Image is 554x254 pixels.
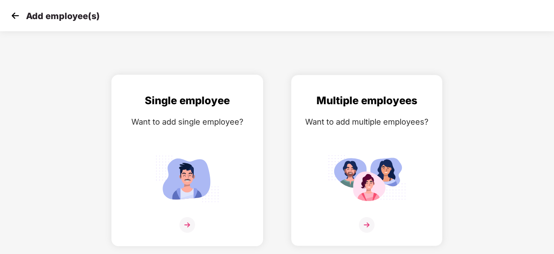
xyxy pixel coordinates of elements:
[300,92,433,109] div: Multiple employees
[328,152,406,206] img: svg+xml;base64,PHN2ZyB4bWxucz0iaHR0cDovL3d3dy53My5vcmcvMjAwMC9zdmciIGlkPSJNdWx0aXBsZV9lbXBsb3llZS...
[300,115,433,128] div: Want to add multiple employees?
[148,152,226,206] img: svg+xml;base64,PHN2ZyB4bWxucz0iaHR0cDovL3d3dy53My5vcmcvMjAwMC9zdmciIGlkPSJTaW5nbGVfZW1wbG95ZWUiIH...
[26,11,100,21] p: Add employee(s)
[359,217,375,233] img: svg+xml;base64,PHN2ZyB4bWxucz0iaHR0cDovL3d3dy53My5vcmcvMjAwMC9zdmciIHdpZHRoPSIzNiIgaGVpZ2h0PSIzNi...
[121,92,254,109] div: Single employee
[9,9,22,22] img: svg+xml;base64,PHN2ZyB4bWxucz0iaHR0cDovL3d3dy53My5vcmcvMjAwMC9zdmciIHdpZHRoPSIzMCIgaGVpZ2h0PSIzMC...
[179,217,195,233] img: svg+xml;base64,PHN2ZyB4bWxucz0iaHR0cDovL3d3dy53My5vcmcvMjAwMC9zdmciIHdpZHRoPSIzNiIgaGVpZ2h0PSIzNi...
[121,115,254,128] div: Want to add single employee?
